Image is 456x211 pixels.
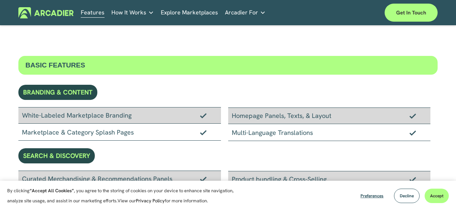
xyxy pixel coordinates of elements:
a: folder dropdown [111,7,154,18]
div: Curated Merchandising & Recommendations Panels [18,171,221,187]
p: By clicking , you agree to the storing of cookies on your device to enhance site navigation, anal... [7,186,242,206]
a: Get in touch [385,4,438,22]
button: Decline [394,189,420,203]
img: Checkmark [200,113,207,118]
a: folder dropdown [225,7,266,18]
span: Decline [400,193,414,199]
div: BRANDING & CONTENT [18,85,97,100]
img: Checkmark [409,113,416,118]
a: Features [81,7,105,18]
div: Multi-Language Translations [228,124,431,141]
span: Arcadier For [225,8,258,18]
span: How It Works [111,8,146,18]
div: SEARCH & DISCOVERY [18,148,95,163]
span: Preferences [360,193,384,199]
div: Marketplace & Category Splash Pages [18,124,221,141]
strong: “Accept All Cookies” [30,188,74,194]
a: Explore Marketplaces [161,7,218,18]
div: BASIC FEATURES [18,56,438,75]
button: Preferences [355,189,389,203]
img: Arcadier [18,7,74,18]
img: Checkmark [409,177,416,182]
div: Homepage Panels, Texts, & Layout [228,107,431,124]
span: Accept [430,193,443,199]
div: White-Labeled Marketplace Branding [18,107,221,124]
img: Checkmark [409,130,416,135]
img: Checkmark [200,176,207,181]
button: Accept [425,189,449,203]
div: Product bundling & Cross-Selling [228,171,431,188]
img: Checkmark [200,130,207,135]
a: Privacy Policy [136,198,165,204]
